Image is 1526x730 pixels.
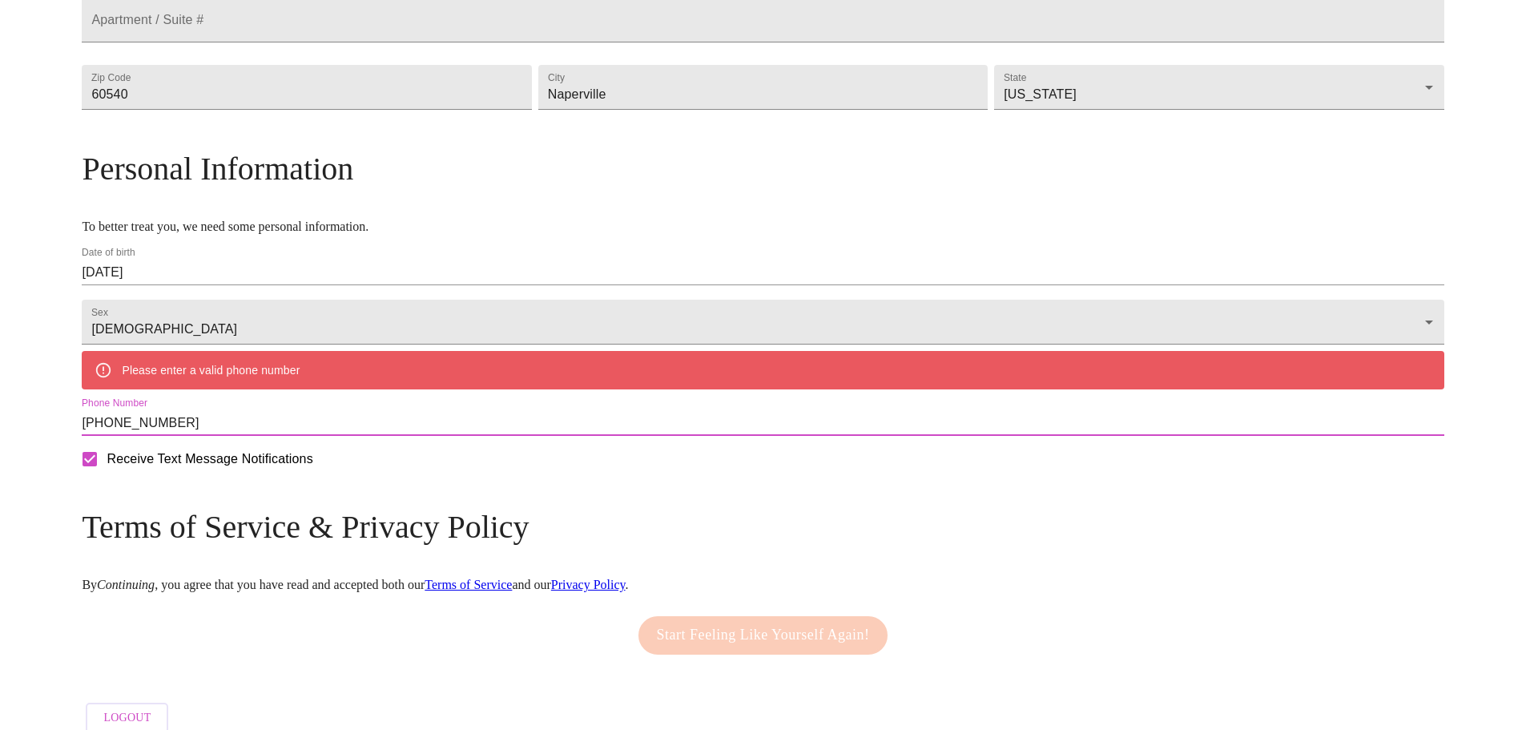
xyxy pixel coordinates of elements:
[82,220,1443,234] p: To better treat you, we need some personal information.
[107,450,312,469] span: Receive Text Message Notifications
[97,578,155,591] em: Continuing
[82,508,1443,546] h3: Terms of Service & Privacy Policy
[122,356,300,385] div: Please enter a valid phone number
[994,65,1443,110] div: [US_STATE]
[82,300,1443,345] div: [DEMOGRAPHIC_DATA]
[425,578,512,591] a: Terms of Service
[551,578,626,591] a: Privacy Policy
[103,708,151,728] span: Logout
[82,578,1443,592] p: By , you agree that you have read and accepted both our and our .
[82,399,147,409] label: Phone Number
[82,248,135,258] label: Date of birth
[82,150,1443,188] h3: Personal Information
